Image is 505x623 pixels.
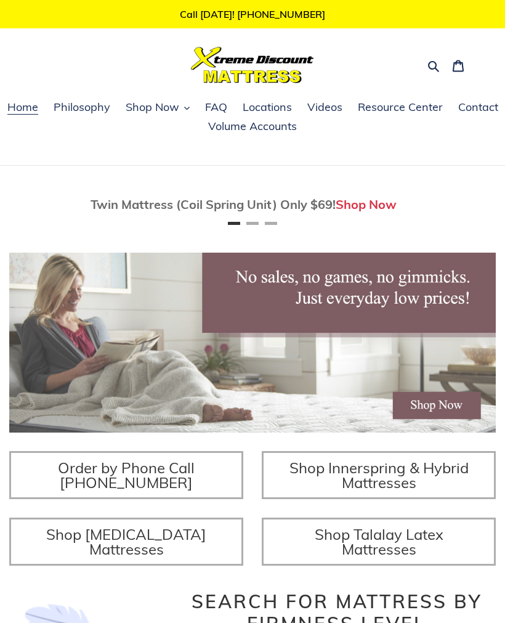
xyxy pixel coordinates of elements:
[262,451,496,499] a: Shop Innerspring & Hybrid Mattresses
[265,222,277,225] button: Page 3
[208,119,297,134] span: Volume Accounts
[458,100,498,115] span: Contact
[358,100,443,115] span: Resource Center
[54,100,110,115] span: Philosophy
[9,451,243,499] a: Order by Phone Call [PHONE_NUMBER]
[9,253,496,433] img: herobannermay2022-1652879215306_1200x.jpg
[58,458,195,492] span: Order by Phone Call [PHONE_NUMBER]
[289,458,469,492] span: Shop Innerspring & Hybrid Mattresses
[243,100,292,115] span: Locations
[336,197,397,212] a: Shop Now
[352,99,449,117] a: Resource Center
[199,99,233,117] a: FAQ
[307,100,342,115] span: Videos
[1,99,44,117] a: Home
[236,99,298,117] a: Locations
[262,518,496,566] a: Shop Talalay Latex Mattresses
[205,100,227,115] span: FAQ
[7,100,38,115] span: Home
[91,197,336,212] span: Twin Mattress (Coil Spring Unit) Only $69!
[228,222,240,225] button: Page 1
[119,99,196,117] button: Shop Now
[126,100,179,115] span: Shop Now
[202,118,303,136] a: Volume Accounts
[246,222,259,225] button: Page 2
[315,525,443,558] span: Shop Talalay Latex Mattresses
[46,525,206,558] span: Shop [MEDICAL_DATA] Mattresses
[191,47,314,83] img: Xtreme Discount Mattress
[301,99,349,117] a: Videos
[9,518,243,566] a: Shop [MEDICAL_DATA] Mattresses
[452,99,504,117] a: Contact
[47,99,116,117] a: Philosophy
